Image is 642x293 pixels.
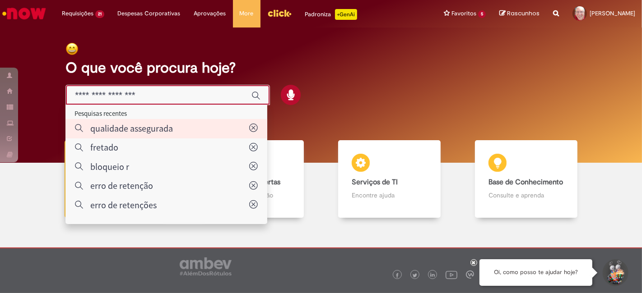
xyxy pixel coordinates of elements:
[499,9,540,18] a: Rascunhos
[352,191,428,200] p: Encontre ajuda
[488,178,563,187] b: Base de Conhecimento
[413,273,417,278] img: logo_footer_twitter.png
[118,9,181,18] span: Despesas Corporativas
[1,5,47,23] img: ServiceNow
[601,259,628,286] button: Iniciar Conversa de Suporte
[466,270,474,279] img: logo_footer_workplace.png
[430,273,435,278] img: logo_footer_linkedin.png
[267,6,292,20] img: click_logo_yellow_360x200.png
[451,9,476,18] span: Favoritos
[215,178,280,187] b: Catálogo de Ofertas
[65,60,577,76] h2: O que você procura hoje?
[507,9,540,18] span: Rascunhos
[446,269,457,280] img: logo_footer_youtube.png
[479,259,592,286] div: Oi, como posso te ajudar hoje?
[180,257,232,275] img: logo_footer_ambev_rotulo_gray.png
[488,191,564,200] p: Consulte e aprenda
[395,273,400,278] img: logo_footer_facebook.png
[321,140,458,218] a: Serviços de TI Encontre ajuda
[305,9,357,20] div: Padroniza
[240,9,254,18] span: More
[194,9,226,18] span: Aprovações
[65,42,79,55] img: happy-face.png
[458,140,595,218] a: Base de Conhecimento Consulte e aprenda
[47,140,184,218] a: Tirar dúvidas Tirar dúvidas com Lupi Assist e Gen Ai
[62,9,93,18] span: Requisições
[478,10,486,18] span: 5
[352,178,398,187] b: Serviços de TI
[590,9,635,17] span: [PERSON_NAME]
[335,9,357,20] p: +GenAi
[95,10,104,18] span: 21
